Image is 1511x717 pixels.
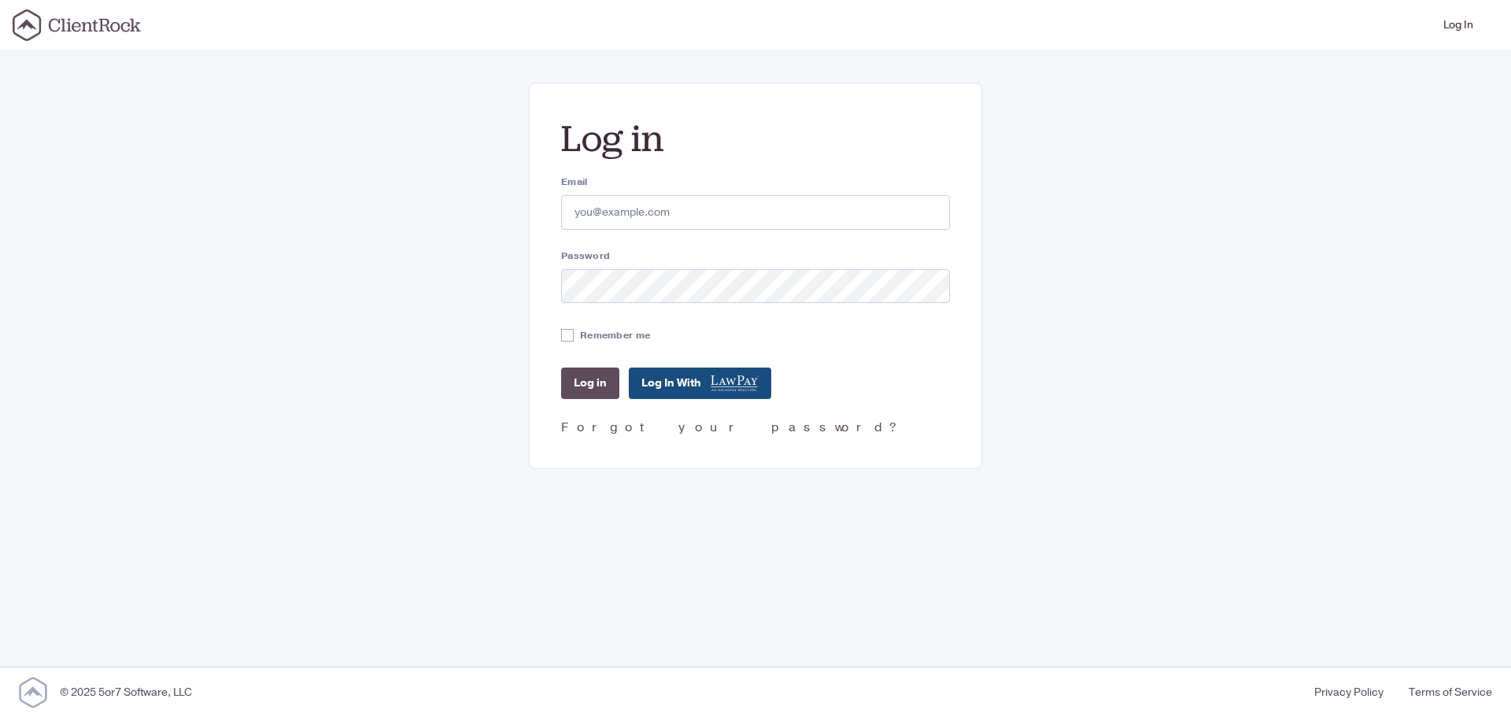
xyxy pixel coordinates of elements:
input: you@example.com [561,195,950,230]
h2: Log in [561,115,950,162]
label: Remember me [580,328,650,342]
a: Log In [1437,6,1480,44]
label: Email [561,175,950,189]
a: Terms of Service [1396,684,1492,700]
a: Privacy Policy [1302,684,1396,700]
a: Forgot your password? [561,419,902,436]
label: Password [561,249,950,263]
input: Log in [561,368,619,399]
div: © 2025 5or7 Software, LLC [60,684,192,700]
a: Log In With [629,368,771,399]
